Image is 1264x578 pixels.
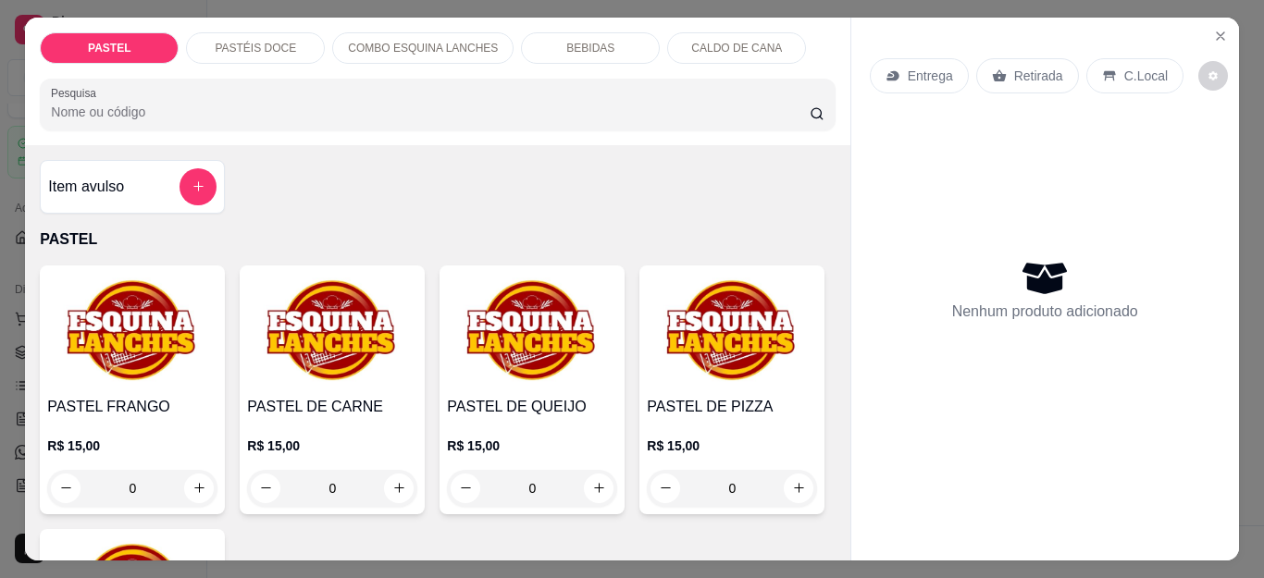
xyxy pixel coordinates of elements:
img: product-image [647,273,817,388]
p: Nenhum produto adicionado [952,301,1138,323]
button: decrease-product-quantity [451,473,480,503]
button: decrease-product-quantity [251,473,280,503]
img: product-image [447,273,617,388]
h4: Item avulso [48,176,124,198]
button: decrease-product-quantity [651,473,680,503]
label: Pesquisa [51,85,103,101]
p: PASTEL [88,41,130,55]
h4: PASTEL DE PIZZA [647,396,817,418]
button: add-separate-item [180,168,217,205]
input: Pesquisa [51,103,810,121]
p: PASTÉIS DOCE [215,41,296,55]
p: R$ 15,00 [47,437,217,455]
p: Entrega [908,67,953,85]
button: Close [1206,21,1235,51]
p: COMBO ESQUINA LANCHES [348,41,498,55]
p: BEBIDAS [566,41,614,55]
p: Retirada [1014,67,1063,85]
button: decrease-product-quantity [1198,61,1228,91]
button: increase-product-quantity [784,473,813,503]
button: increase-product-quantity [584,473,613,503]
img: product-image [47,273,217,388]
button: increase-product-quantity [384,473,414,503]
h4: PASTEL FRANGO [47,396,217,418]
h4: PASTEL DE CARNE [247,396,417,418]
button: increase-product-quantity [184,473,214,503]
button: decrease-product-quantity [51,473,81,503]
img: product-image [247,273,417,388]
p: CALDO DE CANA [691,41,782,55]
p: C.Local [1124,67,1168,85]
p: R$ 15,00 [247,437,417,455]
h4: PASTEL DE QUEIJO [447,396,617,418]
p: R$ 15,00 [647,437,817,455]
p: PASTEL [40,228,835,251]
p: R$ 15,00 [447,437,617,455]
